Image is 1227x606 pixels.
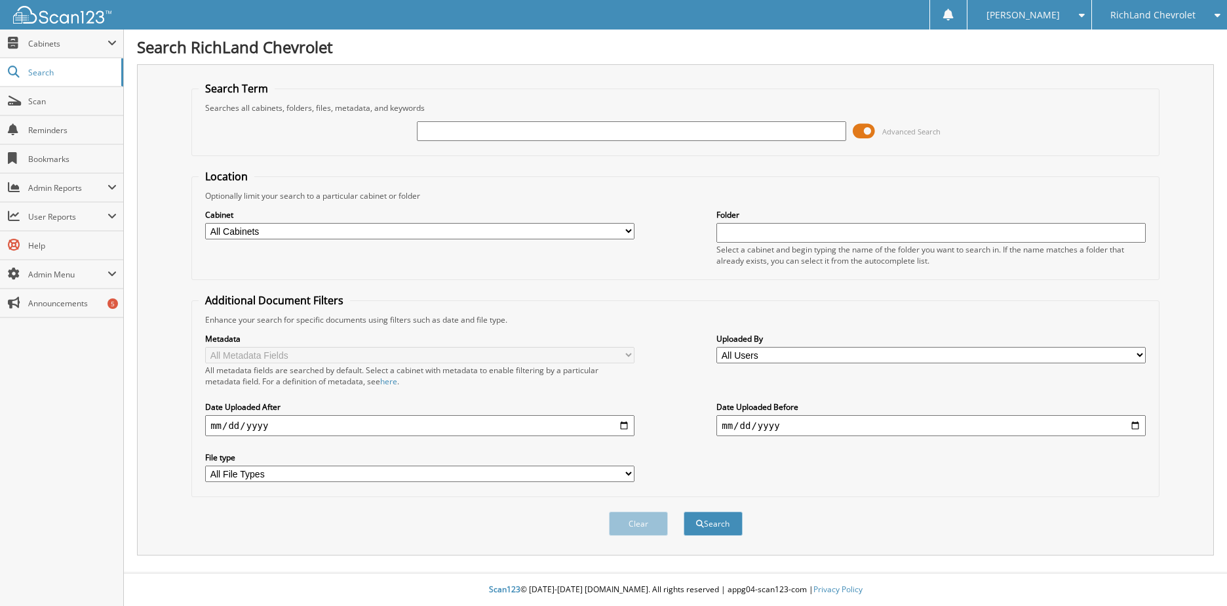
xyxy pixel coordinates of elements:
[107,298,118,309] div: 5
[882,127,941,136] span: Advanced Search
[28,211,107,222] span: User Reports
[205,452,634,463] label: File type
[28,125,117,136] span: Reminders
[199,169,254,184] legend: Location
[28,153,117,165] span: Bookmarks
[205,209,634,220] label: Cabinet
[28,182,107,193] span: Admin Reports
[124,574,1227,606] div: © [DATE]-[DATE] [DOMAIN_NAME]. All rights reserved | appg04-scan123-com |
[609,512,668,536] button: Clear
[716,415,1146,436] input: end
[205,415,634,436] input: start
[716,209,1146,220] label: Folder
[199,81,275,96] legend: Search Term
[28,96,117,107] span: Scan
[199,293,350,308] legend: Additional Document Filters
[199,314,1152,325] div: Enhance your search for specific documents using filters such as date and file type.
[28,269,107,280] span: Admin Menu
[199,190,1152,201] div: Optionally limit your search to a particular cabinet or folder
[205,365,634,387] div: All metadata fields are searched by default. Select a cabinet with metadata to enable filtering b...
[684,512,743,536] button: Search
[205,401,634,413] label: Date Uploaded After
[986,11,1060,19] span: [PERSON_NAME]
[716,401,1146,413] label: Date Uploaded Before
[1110,11,1196,19] span: RichLand Chevrolet
[716,333,1146,344] label: Uploaded By
[28,298,117,309] span: Announcements
[199,102,1152,113] div: Searches all cabinets, folders, files, metadata, and keywords
[28,38,107,49] span: Cabinets
[28,240,117,251] span: Help
[137,36,1214,58] h1: Search RichLand Chevrolet
[813,584,863,595] a: Privacy Policy
[380,376,397,387] a: here
[489,584,520,595] span: Scan123
[28,67,115,78] span: Search
[205,333,634,344] label: Metadata
[13,6,111,24] img: scan123-logo-white.svg
[716,244,1146,266] div: Select a cabinet and begin typing the name of the folder you want to search in. If the name match...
